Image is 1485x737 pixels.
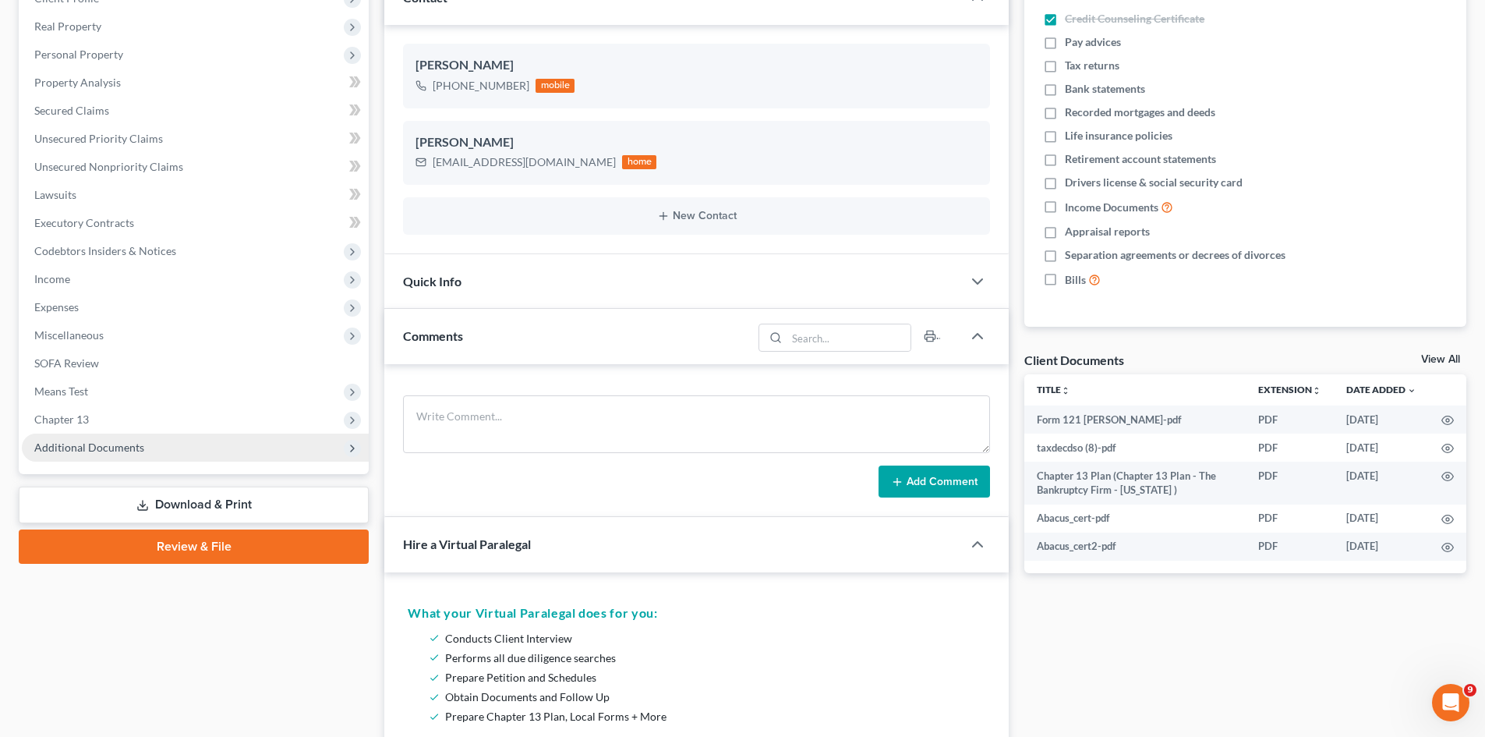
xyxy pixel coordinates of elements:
i: expand_more [1407,386,1416,395]
span: Secured Claims [34,104,109,117]
a: Executory Contracts [22,209,369,237]
span: Income Documents [1065,200,1158,215]
td: Abacus_cert2-pdf [1024,533,1246,561]
td: Abacus_cert-pdf [1024,505,1246,533]
span: Property Analysis [34,76,121,89]
span: Unsecured Priority Claims [34,132,163,145]
a: Lawsuits [22,181,369,209]
iframe: Intercom live chat [1432,684,1469,721]
td: PDF [1246,533,1334,561]
span: Quick Info [403,274,461,289]
a: Titleunfold_more [1037,384,1070,395]
div: mobile [536,79,575,93]
span: Bills [1065,272,1086,288]
span: Recorded mortgages and deeds [1065,105,1215,120]
span: Separation agreements or decrees of divorces [1065,247,1285,263]
div: home [622,155,656,169]
span: Chapter 13 [34,413,89,426]
span: Means Test [34,384,88,398]
div: [PERSON_NAME] [415,56,978,75]
li: Obtain Documents and Follow Up [445,687,979,707]
td: [DATE] [1334,505,1429,533]
div: [EMAIL_ADDRESS][DOMAIN_NAME] [433,154,616,170]
div: Client Documents [1024,352,1124,368]
td: taxdecdso (8)-pdf [1024,434,1246,462]
span: Tax returns [1065,58,1119,73]
span: Comments [403,328,463,343]
span: Bank statements [1065,81,1145,97]
span: Unsecured Nonpriority Claims [34,160,183,173]
td: Form 121 [PERSON_NAME]-pdf [1024,406,1246,434]
td: PDF [1246,434,1334,462]
span: Codebtors Insiders & Notices [34,244,176,257]
a: Unsecured Nonpriority Claims [22,153,369,181]
li: Prepare Petition and Schedules [445,668,979,687]
span: Miscellaneous [34,328,104,342]
li: Conducts Client Interview [445,629,979,648]
span: SOFA Review [34,356,99,370]
a: View All [1421,354,1460,365]
span: Real Property [34,19,101,33]
span: Income [34,272,70,285]
span: [PHONE_NUMBER] [433,79,529,92]
a: Review & File [19,530,369,564]
a: Secured Claims [22,97,369,125]
td: [DATE] [1334,434,1429,462]
a: Extensionunfold_more [1258,384,1321,395]
div: [PERSON_NAME] [415,133,978,152]
td: [DATE] [1334,406,1429,434]
li: Performs all due diligence searches [445,648,979,668]
li: Prepare Chapter 13 Plan, Local Forms + More [445,707,979,726]
span: 9 [1464,684,1476,696]
a: Date Added expand_more [1346,384,1416,395]
span: Appraisal reports [1065,224,1150,239]
span: Additional Documents [34,441,144,454]
a: Property Analysis [22,69,369,97]
td: PDF [1246,406,1334,434]
span: Pay advices [1065,34,1121,50]
button: New Contact [415,210,978,222]
span: Executory Contracts [34,216,134,229]
button: Add Comment [879,466,990,498]
span: Personal Property [34,48,123,61]
h5: What your Virtual Paralegal does for you: [408,604,985,622]
span: Hire a Virtual Paralegal [403,537,531,551]
span: Credit Counseling Certificate [1065,11,1204,27]
i: unfold_more [1061,386,1070,395]
td: PDF [1246,462,1334,505]
td: Chapter 13 Plan (Chapter 13 Plan - The Bankruptcy Firm - [US_STATE] ) [1024,462,1246,505]
span: Retirement account statements [1065,151,1216,167]
a: SOFA Review [22,349,369,377]
td: [DATE] [1334,462,1429,505]
span: Expenses [34,300,79,314]
td: [DATE] [1334,533,1429,561]
span: Lawsuits [34,188,76,201]
i: unfold_more [1312,386,1321,395]
a: Download & Print [19,487,369,523]
span: Drivers license & social security card [1065,175,1243,190]
a: Unsecured Priority Claims [22,125,369,153]
td: PDF [1246,505,1334,533]
span: Life insurance policies [1065,128,1172,144]
input: Search... [787,324,911,351]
